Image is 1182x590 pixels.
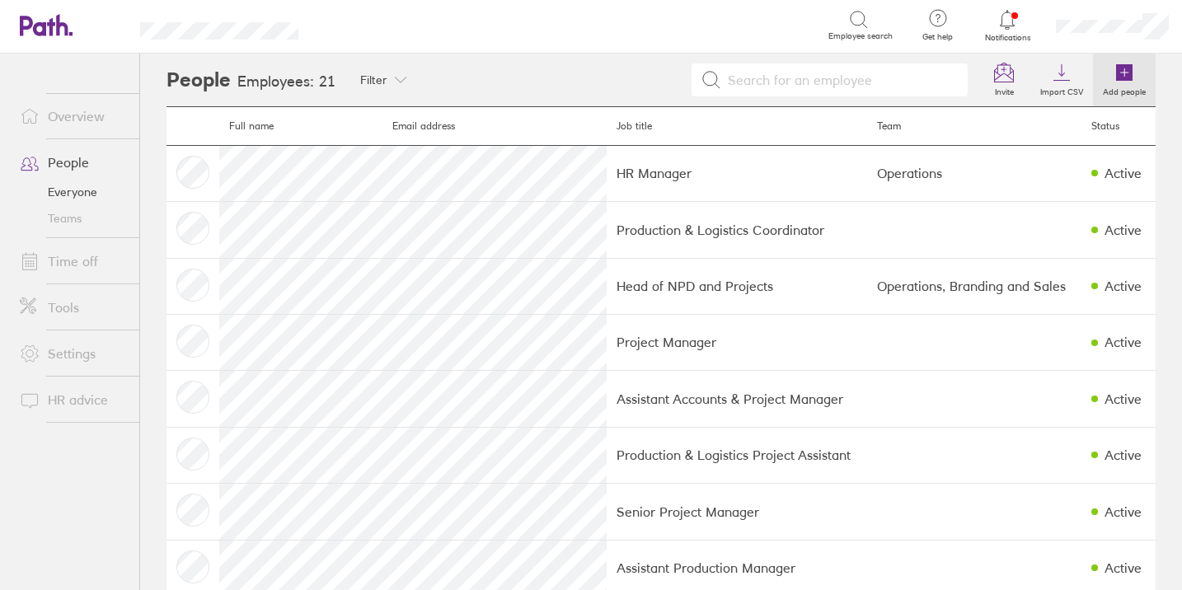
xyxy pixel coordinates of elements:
div: Active [1105,447,1142,462]
a: People [7,146,139,179]
th: Email address [382,107,606,146]
td: Project Manager [607,314,867,370]
label: Import CSV [1030,82,1093,97]
a: Add people [1093,54,1156,106]
td: Assistant Accounts & Project Manager [607,371,867,427]
a: Teams [7,205,139,232]
th: Status [1081,107,1156,146]
span: Employee search [828,31,893,41]
th: Full name [219,107,382,146]
span: Get help [911,32,964,42]
div: Active [1105,391,1142,406]
input: Search for an employee [721,64,959,96]
td: Head of NPD and Projects [607,258,867,314]
a: Settings [7,337,139,370]
div: Search [343,17,385,32]
div: Active [1105,279,1142,293]
span: Filter [360,73,387,87]
label: Invite [985,82,1024,97]
td: Operations, Branding and Sales [867,258,1081,314]
label: Add people [1093,82,1156,97]
div: Active [1105,222,1142,237]
td: Operations [867,145,1081,201]
td: Senior Project Manager [607,484,867,540]
div: Active [1105,560,1142,575]
a: Invite [978,54,1030,106]
a: Notifications [981,8,1034,43]
th: Job title [607,107,867,146]
a: Time off [7,245,139,278]
th: Team [867,107,1081,146]
div: Active [1105,335,1142,349]
a: HR advice [7,383,139,416]
div: Active [1105,166,1142,180]
h3: Employees: 21 [237,73,335,91]
a: Tools [7,291,139,324]
td: HR Manager [607,145,867,201]
div: Active [1105,504,1142,519]
h2: People [167,54,231,106]
td: Production & Logistics Project Assistant [607,427,867,483]
a: Overview [7,100,139,133]
span: Notifications [981,33,1034,43]
a: Everyone [7,179,139,205]
td: Production & Logistics Coordinator [607,202,867,258]
a: Import CSV [1030,54,1093,106]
